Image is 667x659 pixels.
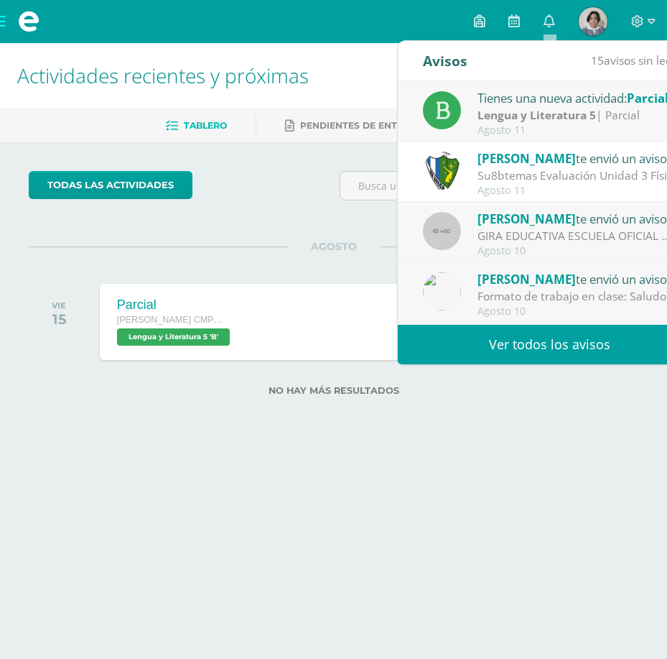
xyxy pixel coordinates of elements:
span: [PERSON_NAME] [477,271,576,287]
a: todas las Actividades [29,171,192,199]
img: d7d6d148f6dec277cbaab50fee73caa7.png [423,152,461,190]
span: Pendientes de entrega [300,120,423,131]
span: Actividades recientes y próximas [17,62,309,89]
div: Parcial [117,298,233,313]
span: Lengua y Literatura 5 'B' [117,328,230,346]
span: [PERSON_NAME] [477,211,576,227]
div: VIE [52,300,66,310]
img: 60x60 [423,212,461,250]
div: 15 [52,310,66,328]
span: [PERSON_NAME] CMP Bachillerato en CCLL con Orientación en Computación [117,315,225,325]
div: Avisos [423,41,467,80]
strong: Lengua y Literatura 5 [477,107,596,123]
a: Pendientes de entrega [285,114,423,137]
input: Busca una actividad próxima aquí... [340,172,638,200]
a: Tablero [166,114,227,137]
img: 6dfd641176813817be49ede9ad67d1c4.png [423,272,461,310]
img: 979e7c708cdca84a49980a79fed31628.png [579,7,607,36]
span: Tablero [184,120,227,131]
span: AGOSTO [288,240,380,253]
span: 15 [591,52,604,68]
span: [PERSON_NAME] [477,150,576,167]
label: No hay más resultados [29,385,638,396]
